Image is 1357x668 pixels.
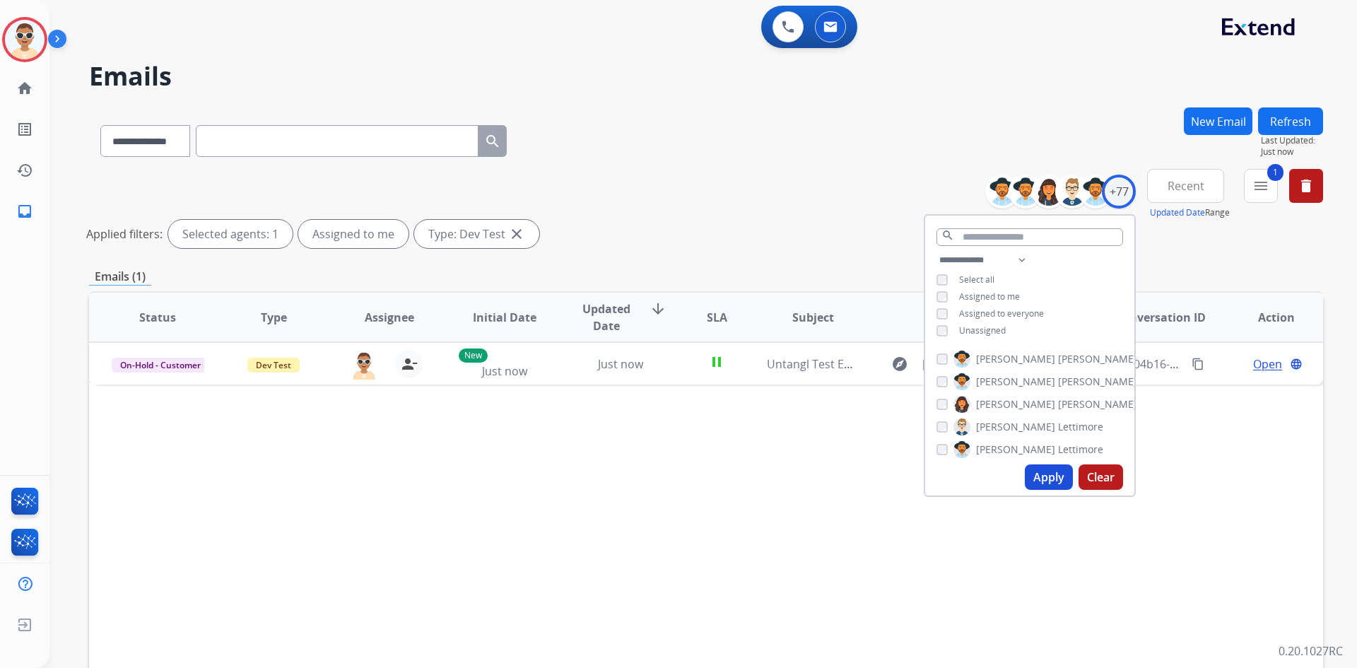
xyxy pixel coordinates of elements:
img: agent-avatar [350,350,378,380]
div: Selected agents: 1 [168,220,293,248]
span: Initial Date [473,309,536,326]
span: Updated Date [575,300,639,334]
span: [PERSON_NAME] [976,375,1055,389]
span: Status [139,309,176,326]
span: Type [261,309,287,326]
span: Last Updated: [1261,135,1323,146]
p: New [459,348,488,363]
p: 0.20.1027RC [1279,643,1343,660]
div: +77 [1102,175,1136,209]
span: Range [1150,206,1230,218]
button: Recent [1147,169,1224,203]
span: Recent [1168,183,1204,189]
button: Apply [1025,464,1073,490]
span: [PERSON_NAME] [976,420,1055,434]
mat-icon: search [484,133,501,150]
span: [PERSON_NAME] [1058,375,1137,389]
span: Lettimore [1058,420,1103,434]
span: Select all [959,274,994,286]
span: SLA [707,309,727,326]
th: Action [1207,293,1323,342]
span: Lettimore [1058,443,1103,457]
span: Unassigned [959,324,1006,336]
mat-icon: language [1290,358,1303,370]
mat-icon: pause [708,353,725,370]
span: Subject [792,309,834,326]
span: Untangl Test Email [DATE] [767,356,905,372]
span: Conversation ID [1115,309,1206,326]
mat-icon: delete [1298,177,1315,194]
span: [EMAIL_ADDRESS][PERSON_NAME][DOMAIN_NAME] [922,356,1068,373]
span: [PERSON_NAME] [1058,352,1137,366]
span: [PERSON_NAME] [976,352,1055,366]
span: 1 [1267,164,1283,181]
mat-icon: menu [1252,177,1269,194]
p: Applied filters: [86,225,163,242]
span: [PERSON_NAME] [976,443,1055,457]
span: Just now [598,356,643,372]
button: Updated Date [1150,207,1205,218]
button: Refresh [1258,107,1323,135]
button: Clear [1079,464,1123,490]
span: On-Hold - Customer [112,358,209,373]
span: Assigned to everyone [959,307,1044,320]
span: Assignee [365,309,414,326]
mat-icon: list_alt [16,121,33,138]
span: Just now [482,363,527,379]
div: Type: Dev Test [414,220,539,248]
button: New Email [1184,107,1252,135]
span: Just now [1261,146,1323,158]
mat-icon: home [16,80,33,97]
mat-icon: content_copy [1192,358,1204,370]
span: Dev Test [247,358,300,373]
mat-icon: arrow_downward [650,300,666,317]
h2: Emails [89,62,1323,90]
mat-icon: history [16,162,33,179]
mat-icon: inbox [16,203,33,220]
span: Open [1253,356,1282,373]
span: Assigned to me [959,291,1020,303]
mat-icon: search [941,229,954,242]
span: [PERSON_NAME] [976,397,1055,411]
mat-icon: explore [891,356,908,373]
p: Emails (1) [89,268,151,286]
mat-icon: close [508,225,525,242]
div: Assigned to me [298,220,409,248]
span: [PERSON_NAME] [1058,397,1137,411]
button: 1 [1244,169,1278,203]
img: avatar [5,20,45,59]
mat-icon: person_remove [401,356,418,373]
